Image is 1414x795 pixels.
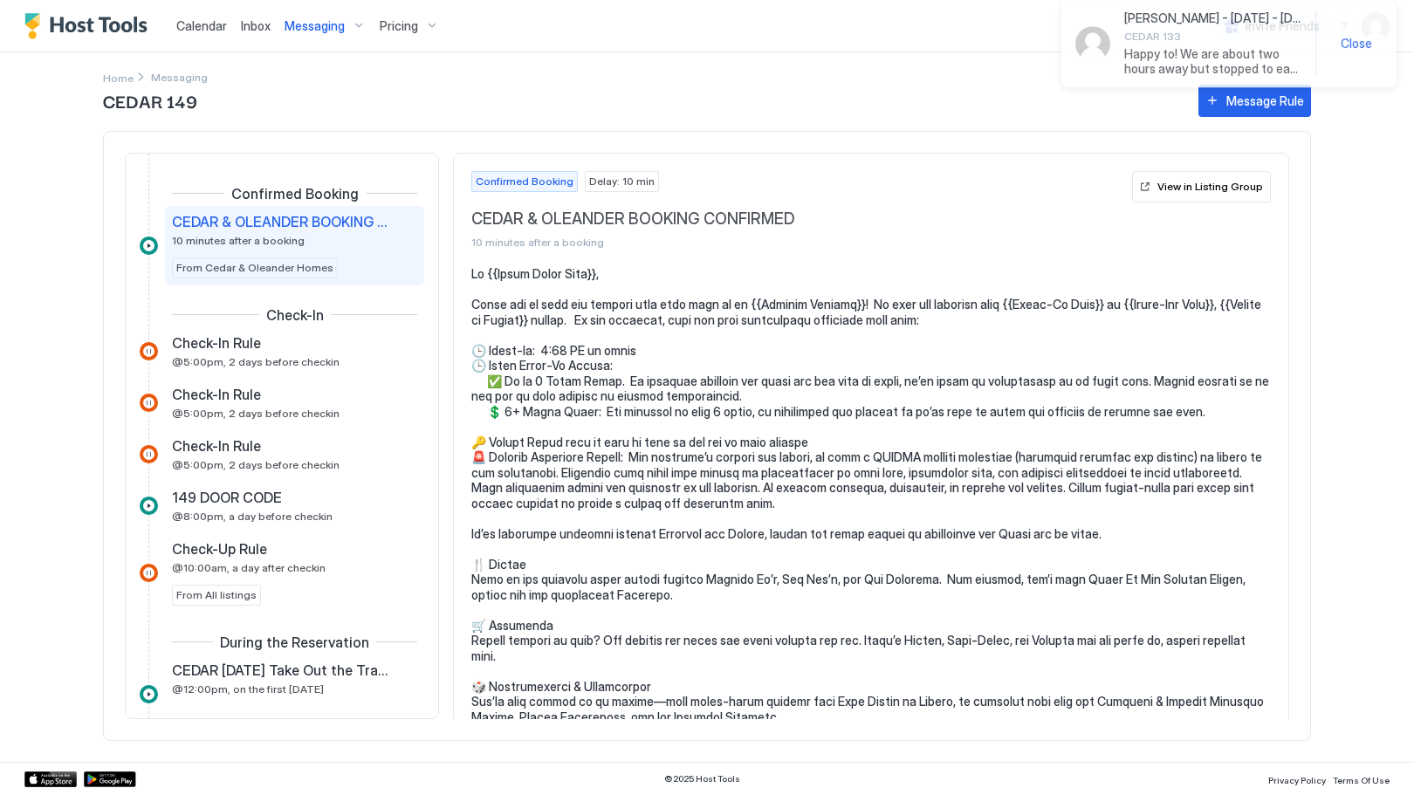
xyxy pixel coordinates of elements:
[172,355,340,368] span: @5:00pm, 2 days before checkin
[471,209,1125,230] span: CEDAR & OLEANDER BOOKING CONFIRMED
[172,661,389,679] span: CEDAR [DATE] Take Out the Trash
[172,540,267,558] span: Check-Up Rule
[172,407,340,420] span: @5:00pm, 2 days before checkin
[380,18,418,34] span: Pricing
[172,213,389,230] span: CEDAR & OLEANDER BOOKING CONFIRMED
[172,334,261,352] span: Check-In Rule
[103,87,1181,113] span: CEDAR 149
[1124,10,1301,26] span: [PERSON_NAME] - [DATE] - [DATE]
[24,13,155,39] a: Host Tools Logo
[220,634,369,651] span: During the Reservation
[176,587,257,603] span: From All listings
[1157,179,1263,195] div: View in Listing Group
[241,17,271,35] a: Inbox
[241,18,271,33] span: Inbox
[1226,92,1304,110] div: Message Rule
[172,510,333,523] span: @8:00pm, a day before checkin
[231,185,359,202] span: Confirmed Booking
[471,236,1125,249] span: 10 minutes after a booking
[172,386,261,403] span: Check-In Rule
[476,174,573,189] span: Confirmed Booking
[172,561,326,574] span: @10:00am, a day after checkin
[176,260,333,276] span: From Cedar & Oleander Homes
[1124,30,1301,43] span: CEDAR 133
[172,489,282,506] span: 149 DOOR CODE
[285,18,345,34] span: Messaging
[151,71,208,84] span: Breadcrumb
[84,771,136,787] a: Google Play Store
[176,18,227,33] span: Calendar
[103,68,134,86] div: Breadcrumb
[1341,36,1372,51] span: Close
[24,771,77,787] a: App Store
[103,68,134,86] a: Home
[1198,85,1311,117] button: Message Rule
[1333,770,1390,788] a: Terms Of Use
[1075,26,1110,61] div: Avatar
[1132,171,1271,202] button: View in Listing Group
[176,17,227,35] a: Calendar
[103,72,134,85] span: Home
[172,234,305,247] span: 10 minutes after a booking
[589,174,655,189] span: Delay: 10 min
[1124,46,1301,77] span: Happy to! We are about two hours away but stopped to eat a bit.
[172,458,340,471] span: @5:00pm, 2 days before checkin
[1333,775,1390,785] span: Terms Of Use
[1268,770,1326,788] a: Privacy Policy
[172,437,261,455] span: Check-In Rule
[664,773,740,785] span: © 2025 Host Tools
[266,306,324,324] span: Check-In
[1268,775,1326,785] span: Privacy Policy
[172,682,324,696] span: @12:00pm, on the first [DATE]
